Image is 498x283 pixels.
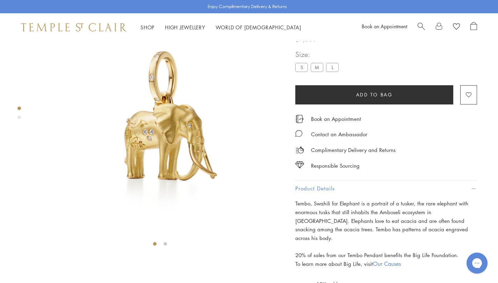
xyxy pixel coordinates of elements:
a: View Wishlist [453,22,460,32]
p: Complimentary Delivery and Returns [311,146,396,154]
p: Enjoy Complimentary Delivery & Returns [208,3,287,10]
div: Responsible Sourcing [311,161,360,170]
a: Book an Appointment [362,23,407,30]
span: Tembo, Swahili for Elephant is a portrait of a tusker, the rare elephant with enormous tusks that... [295,200,468,241]
a: High JewelleryHigh Jewellery [165,24,205,31]
img: icon_sourcing.svg [295,161,304,168]
button: Add to bag [295,85,453,104]
a: World of [DEMOGRAPHIC_DATA]World of [DEMOGRAPHIC_DATA] [216,24,301,31]
label: M [311,63,323,72]
div: Contact an Ambassador [311,130,367,139]
p: To learn more about Big Life, visit [295,260,477,268]
button: Product Details [295,181,477,196]
a: Search [418,22,425,32]
a: ShopShop [140,24,154,31]
label: L [326,63,339,72]
label: S [295,63,308,72]
a: Open Shopping Bag [470,22,477,32]
p: 20% of sales from our Tembo Pendant benefits the Big Life Foundation. [295,251,477,260]
span: Size: [295,49,341,60]
img: MessageIcon-01_2.svg [295,130,302,137]
a: Book an Appointment [311,115,361,123]
iframe: Gorgias live chat messenger [463,250,491,276]
img: icon_delivery.svg [295,146,304,154]
div: Product gallery navigation [17,105,21,125]
a: Our Causes [373,260,401,268]
nav: Main navigation [140,23,301,32]
span: Add to bag [356,91,393,99]
img: icon_appointment.svg [295,115,304,123]
img: Temple St. Clair [21,23,127,31]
